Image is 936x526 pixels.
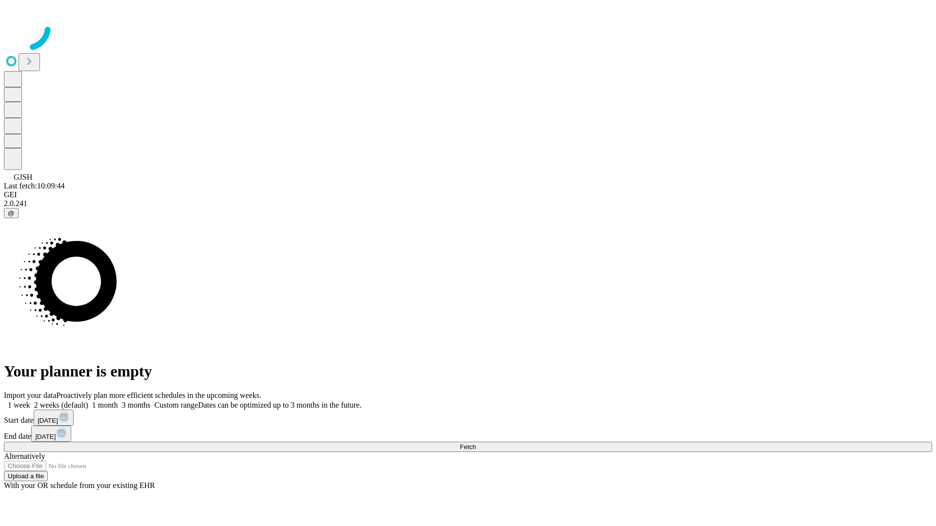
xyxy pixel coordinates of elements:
[198,401,361,409] span: Dates can be optimized up to 3 months in the future.
[4,426,932,442] div: End date
[4,452,45,460] span: Alternatively
[4,208,19,218] button: @
[4,182,65,190] span: Last fetch: 10:09:44
[4,391,57,399] span: Import your data
[4,190,932,199] div: GEI
[34,401,88,409] span: 2 weeks (default)
[31,426,71,442] button: [DATE]
[4,481,155,489] span: With your OR schedule from your existing EHR
[4,471,48,481] button: Upload a file
[14,173,32,181] span: GJSH
[155,401,198,409] span: Custom range
[35,433,56,440] span: [DATE]
[4,199,932,208] div: 2.0.241
[4,442,932,452] button: Fetch
[4,410,932,426] div: Start date
[92,401,118,409] span: 1 month
[34,410,74,426] button: [DATE]
[122,401,151,409] span: 3 months
[38,417,58,424] span: [DATE]
[57,391,261,399] span: Proactively plan more efficient schedules in the upcoming weeks.
[8,401,30,409] span: 1 week
[8,209,15,217] span: @
[4,362,932,380] h1: Your planner is empty
[460,443,476,451] span: Fetch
